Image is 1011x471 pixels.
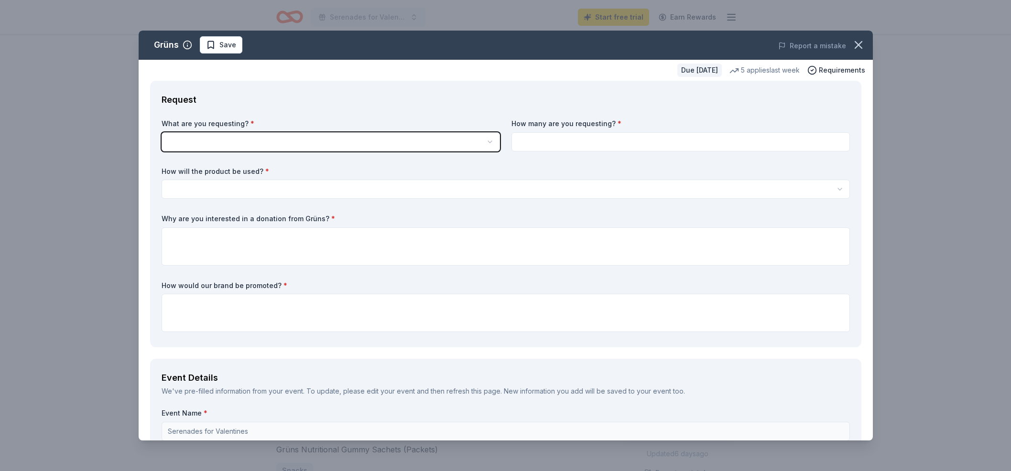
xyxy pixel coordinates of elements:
span: Requirements [819,64,865,76]
button: Requirements [807,64,865,76]
label: What are you requesting? [162,119,500,128]
span: Save [219,39,236,51]
div: Grüns [154,37,179,53]
button: Report a mistake [778,40,846,52]
div: 5 applies last week [729,64,800,76]
div: Request [162,92,850,107]
label: Why are you interested in a donation from Grüns? [162,214,850,224]
label: How would our brand be promoted? [162,281,850,290]
label: How will the product be used? [162,167,850,176]
button: Save [200,36,242,54]
div: Due [DATE] [677,64,722,77]
div: We've pre-filled information from your event. To update, please edit your event and then refresh ... [162,385,850,397]
div: Event Details [162,370,850,385]
label: Event Name [162,408,850,418]
label: How many are you requesting? [511,119,850,128]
